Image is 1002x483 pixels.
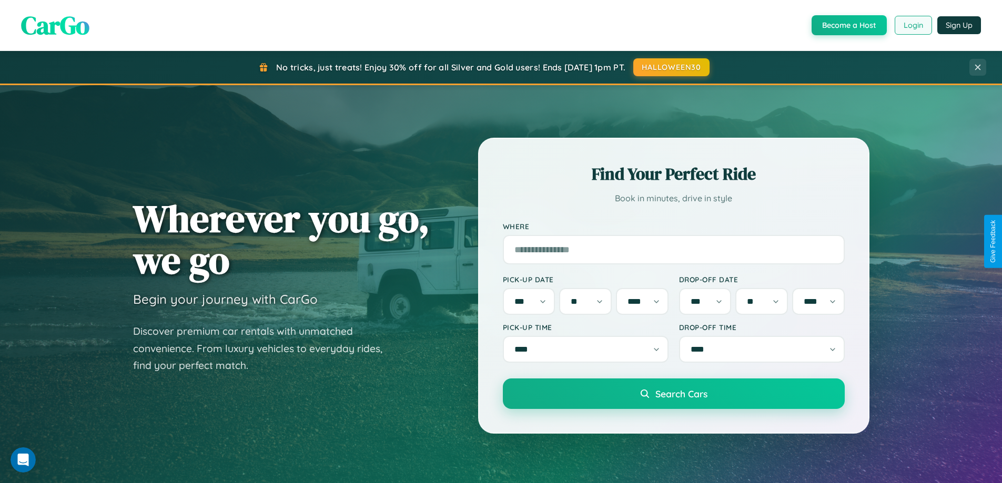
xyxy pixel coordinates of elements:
[503,378,845,409] button: Search Cars
[812,15,887,35] button: Become a Host
[895,16,932,35] button: Login
[679,275,845,284] label: Drop-off Date
[133,291,318,307] h3: Begin your journey with CarGo
[503,222,845,231] label: Where
[679,323,845,332] label: Drop-off Time
[503,323,669,332] label: Pick-up Time
[989,220,997,263] div: Give Feedback
[503,275,669,284] label: Pick-up Date
[276,62,625,73] span: No tricks, just treats! Enjoy 30% off for all Silver and Gold users! Ends [DATE] 1pm PT.
[11,447,36,472] iframe: Intercom live chat
[503,162,845,186] h2: Find Your Perfect Ride
[133,323,396,374] p: Discover premium car rentals with unmatched convenience. From luxury vehicles to everyday rides, ...
[503,191,845,206] p: Book in minutes, drive in style
[655,388,707,399] span: Search Cars
[133,198,430,281] h1: Wherever you go, we go
[633,58,710,76] button: HALLOWEEN30
[937,16,981,34] button: Sign Up
[21,8,89,43] span: CarGo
